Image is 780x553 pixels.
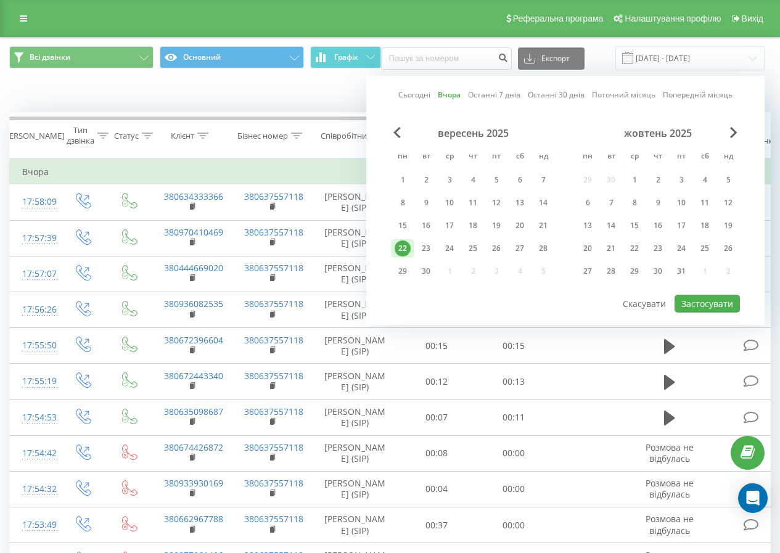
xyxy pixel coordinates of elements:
div: сб 11 жовт 2025 р. [693,194,716,212]
div: 17:53:49 [22,513,47,537]
div: 19 [720,218,736,234]
div: 1 [626,172,642,188]
div: [PERSON_NAME] [2,131,64,141]
td: 00:13 [475,364,552,399]
div: нд 12 жовт 2025 р. [716,194,740,212]
div: чт 25 вер 2025 р. [461,239,485,258]
td: 00:12 [398,364,475,399]
a: 380637557118 [244,262,303,274]
div: нд 7 вер 2025 р. [532,171,555,189]
div: 19 [488,218,504,234]
button: Скасувати [616,295,673,313]
div: 5 [488,172,504,188]
div: сб 25 жовт 2025 р. [693,239,716,258]
div: пт 12 вер 2025 р. [485,194,508,212]
div: 2 [650,172,666,188]
td: [PERSON_NAME] (SIP) [312,399,398,435]
div: 17 [673,218,689,234]
abbr: неділя [534,148,552,166]
div: пн 1 вер 2025 р. [391,171,414,189]
div: 15 [395,218,411,234]
abbr: вівторок [417,148,435,166]
div: 17 [441,218,458,234]
div: 27 [512,240,528,256]
div: пн 27 жовт 2025 р. [576,262,599,281]
div: 29 [395,263,411,279]
div: 8 [626,195,642,211]
div: 5 [720,172,736,188]
div: сб 18 жовт 2025 р. [693,216,716,235]
div: 25 [697,240,713,256]
div: пт 3 жовт 2025 р. [670,171,693,189]
div: 23 [418,240,434,256]
div: 12 [488,195,504,211]
div: 17:54:53 [22,406,47,430]
div: пн 6 жовт 2025 р. [576,194,599,212]
abbr: четвер [464,148,482,166]
button: Всі дзвінки [9,46,154,68]
a: 380634333366 [164,190,223,202]
td: 00:00 [475,435,552,471]
div: 4 [697,172,713,188]
div: пн 15 вер 2025 р. [391,216,414,235]
td: [PERSON_NAME] (SIP) [312,364,398,399]
div: пт 17 жовт 2025 р. [670,216,693,235]
div: ср 15 жовт 2025 р. [623,216,646,235]
div: 21 [535,218,551,234]
div: 30 [418,263,434,279]
div: чт 18 вер 2025 р. [461,216,485,235]
div: чт 2 жовт 2025 р. [646,171,670,189]
div: 17:57:07 [22,262,47,286]
div: 29 [626,263,642,279]
a: Попередній місяць [663,89,733,100]
div: сб 13 вер 2025 р. [508,194,532,212]
div: 7 [535,172,551,188]
div: ср 24 вер 2025 р. [438,239,461,258]
abbr: субота [696,148,714,166]
div: 3 [441,172,458,188]
div: 23 [650,240,666,256]
div: 22 [395,240,411,256]
div: 2 [418,172,434,188]
div: вт 2 вер 2025 р. [414,171,438,189]
div: пт 31 жовт 2025 р. [670,262,693,281]
div: 6 [512,172,528,188]
div: 6 [580,195,596,211]
div: 8 [395,195,411,211]
div: 17:57:39 [22,226,47,250]
div: нд 5 жовт 2025 р. [716,171,740,189]
div: вт 21 жовт 2025 р. [599,239,623,258]
div: 16 [650,218,666,234]
div: чт 23 жовт 2025 р. [646,239,670,258]
a: 380637557118 [244,477,303,489]
div: нд 14 вер 2025 р. [532,194,555,212]
a: 380444669020 [164,262,223,274]
div: 12 [720,195,736,211]
div: пн 20 жовт 2025 р. [576,239,599,258]
div: 17:54:32 [22,477,47,501]
span: Розмова не відбулась [646,513,694,536]
div: вересень 2025 [391,127,555,139]
td: [PERSON_NAME] (SIP) [312,471,398,507]
div: ср 10 вер 2025 р. [438,194,461,212]
div: Тип дзвінка [67,125,94,146]
div: нд 26 жовт 2025 р. [716,239,740,258]
a: 380637557118 [244,298,303,309]
div: 17:58:09 [22,190,47,214]
button: Основний [160,46,304,68]
div: 24 [441,240,458,256]
a: 380637557118 [244,334,303,346]
span: Розмова не відбулась [646,477,694,500]
div: ср 29 жовт 2025 р. [623,262,646,281]
div: 22 [626,240,642,256]
div: Співробітник [321,131,371,141]
div: сб 4 жовт 2025 р. [693,171,716,189]
div: вт 16 вер 2025 р. [414,216,438,235]
div: 18 [697,218,713,234]
div: 20 [580,240,596,256]
div: 17:55:50 [22,334,47,358]
td: 00:15 [398,328,475,364]
span: Реферальна програма [513,14,604,23]
a: 380662967788 [164,513,223,525]
span: Графік [334,53,358,62]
